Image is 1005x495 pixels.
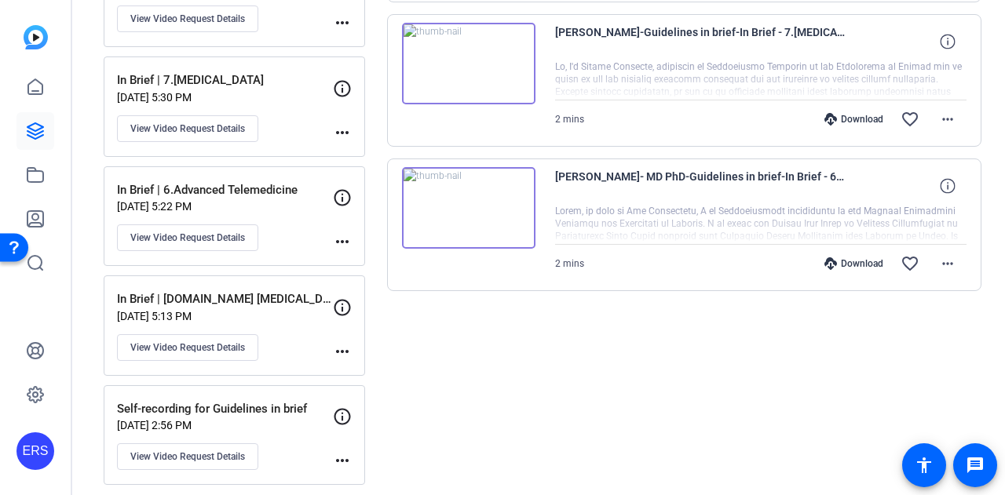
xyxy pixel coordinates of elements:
[117,334,258,361] button: View Video Request Details
[117,290,333,308] p: In Brief | [DOMAIN_NAME] [MEDICAL_DATA]
[901,110,919,129] mat-icon: favorite_border
[966,456,985,475] mat-icon: message
[555,167,846,205] span: [PERSON_NAME]- MD PhD-Guidelines in brief-In Brief - 6.Advanced Telemedicine-1756637997923-webcam
[915,456,934,475] mat-icon: accessibility
[333,451,352,470] mat-icon: more_horiz
[24,25,48,49] img: blue-gradient.svg
[117,115,258,142] button: View Video Request Details
[817,257,891,270] div: Download
[117,71,333,89] p: In Brief | 7.[MEDICAL_DATA]
[901,254,919,273] mat-icon: favorite_border
[817,113,891,126] div: Download
[333,342,352,361] mat-icon: more_horiz
[938,110,957,129] mat-icon: more_horiz
[402,23,535,104] img: thumb-nail
[555,114,584,125] span: 2 mins
[938,254,957,273] mat-icon: more_horiz
[333,123,352,142] mat-icon: more_horiz
[117,443,258,470] button: View Video Request Details
[117,200,333,213] p: [DATE] 5:22 PM
[117,5,258,32] button: View Video Request Details
[333,232,352,251] mat-icon: more_horiz
[402,167,535,249] img: thumb-nail
[130,341,245,354] span: View Video Request Details
[16,432,54,470] div: ERS
[555,258,584,269] span: 2 mins
[130,450,245,463] span: View Video Request Details
[555,23,846,60] span: [PERSON_NAME]-Guidelines in brief-In Brief - 7.[MEDICAL_DATA]-1757671418045-webcam
[130,13,245,25] span: View Video Request Details
[117,91,333,104] p: [DATE] 5:30 PM
[117,419,333,431] p: [DATE] 2:56 PM
[333,13,352,32] mat-icon: more_horiz
[130,231,245,244] span: View Video Request Details
[130,122,245,135] span: View Video Request Details
[117,224,258,251] button: View Video Request Details
[117,400,333,418] p: Self-recording for Guidelines in brief
[117,181,333,199] p: In Brief | 6.Advanced Telemedicine
[117,310,333,322] p: [DATE] 5:13 PM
